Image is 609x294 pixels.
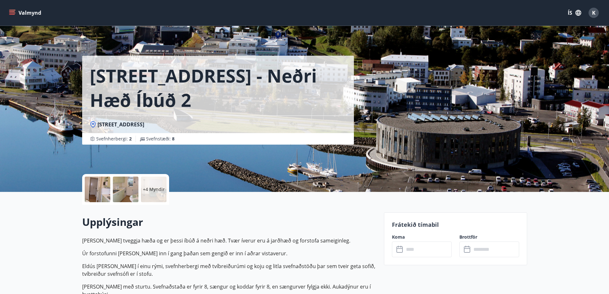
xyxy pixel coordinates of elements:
span: Svefnherbergi : [96,136,132,142]
span: K [592,9,596,16]
h2: Upplýsingar [82,215,376,229]
label: Koma [392,234,452,240]
span: [STREET_ADDRESS] [98,121,144,128]
button: ÍS [564,7,585,19]
button: K [586,5,601,20]
span: Svefnstæði : [146,136,175,142]
p: [PERSON_NAME] tveggja hæða og er þessi íbúð á neðri hæð. Tvær íverur eru á jarðhæð og forstofa sa... [82,237,376,244]
button: menu [8,7,44,19]
span: 8 [172,136,175,142]
p: Frátekið tímabil [392,220,519,229]
label: Brottför [459,234,519,240]
span: 2 [129,136,132,142]
p: Eldús [PERSON_NAME] í einu rými, svefnherbergi með tvíbreiðurúmi og koju og litla svefnaðstöðu þa... [82,262,376,278]
h1: [STREET_ADDRESS] - Neðri hæð íbúð 2 [90,63,346,112]
p: Úr forstofunni [PERSON_NAME] inn í gang þaðan sem gengið er inn í aðrar vistaverur. [82,250,376,257]
p: +4 Myndir [143,186,165,193]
